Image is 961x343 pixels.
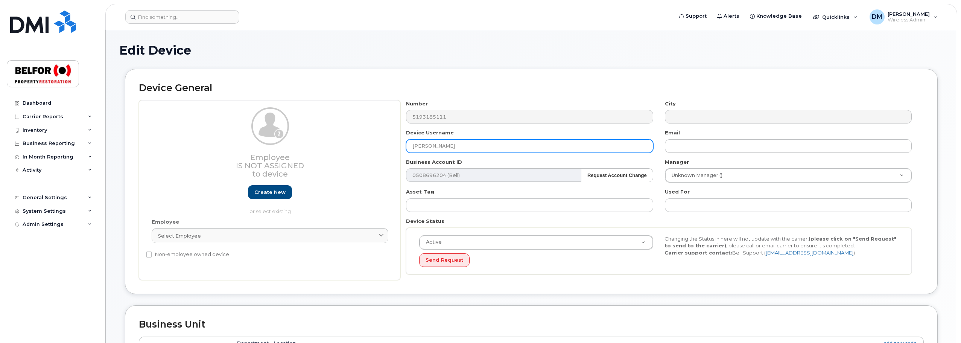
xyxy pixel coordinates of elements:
h3: Employee [152,153,388,178]
h1: Edit Device [119,44,943,57]
label: Device Status [406,218,444,225]
h2: Device General [139,83,924,93]
strong: Carrier support contact: [664,250,732,256]
label: Non-employee owned device [146,250,229,259]
h2: Business Unit [139,319,924,330]
label: Device Username [406,129,454,136]
a: Unknown Manager () [665,169,911,182]
strong: Request Account Change [587,172,647,178]
p: or select existing [152,208,388,215]
a: Create new [248,185,292,199]
input: Non-employee owned device [146,252,152,258]
div: Changing the Status in here will not update with the carrier, , please call or email carrier to e... [659,235,904,256]
span: Unknown Manager () [667,172,722,179]
label: Used For [665,188,690,195]
label: Business Account ID [406,159,462,166]
label: Asset Tag [406,188,434,195]
span: Active [421,239,442,245]
button: Send Request [419,253,470,267]
button: Request Account Change [581,168,653,182]
span: to device [252,169,288,178]
label: Employee [152,218,179,226]
label: Email [665,129,680,136]
label: City [665,100,676,107]
a: Select employee [152,228,388,243]
label: Manager [665,159,689,166]
a: Active [420,236,653,249]
a: [EMAIL_ADDRESS][DOMAIN_NAME] [766,250,853,256]
span: Select employee [158,232,201,239]
label: Number [406,100,428,107]
span: Is not assigned [236,161,304,170]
